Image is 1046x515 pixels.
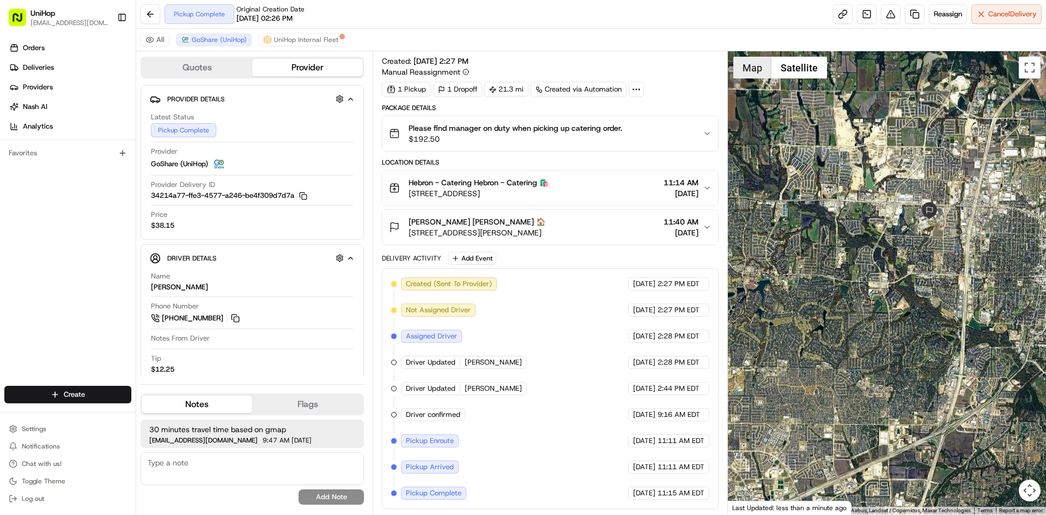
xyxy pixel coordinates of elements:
[11,104,31,124] img: 1736555255976-a54dd68f-1ca7-489b-9aae-adbdc363a1c4
[929,4,967,24] button: Reassign
[406,305,471,315] span: Not Assigned Driver
[406,384,455,393] span: Driver Updated
[633,462,655,472] span: [DATE]
[4,118,136,135] a: Analytics
[236,14,293,23] span: [DATE] 02:26 PM
[382,66,469,77] button: Manual Reassignment
[274,35,338,44] span: UniHop Internal Fleet
[633,410,655,420] span: [DATE]
[731,500,767,514] a: Open this area in Google Maps (opens a new window)
[409,134,622,144] span: $192.50
[658,488,704,498] span: 11:15 AM EDT
[142,59,252,76] button: Quotes
[658,331,700,341] span: 2:28 PM EDT
[382,158,718,167] div: Location Details
[633,358,655,367] span: [DATE]
[382,254,441,263] div: Delivery Activity
[37,104,179,115] div: Start new chat
[37,115,138,124] div: We're available if you need us!
[149,437,258,444] span: [EMAIL_ADDRESS][DOMAIN_NAME]
[971,4,1042,24] button: CancelDelivery
[728,501,852,514] div: Last Updated: less than a minute ago
[409,227,545,238] span: [STREET_ADDRESS][PERSON_NAME]
[151,365,174,374] div: $12.25
[252,396,363,413] button: Flags
[633,488,655,498] span: [DATE]
[142,396,252,413] button: Notes
[23,43,45,53] span: Orders
[151,354,161,363] span: Tip
[162,313,223,323] span: [PHONE_NUMBER]
[151,112,194,122] span: Latest Status
[4,456,131,471] button: Chat with us!
[212,157,226,171] img: goshare_logo.png
[141,33,169,46] button: All
[167,254,216,263] span: Driver Details
[151,271,170,281] span: Name
[406,331,457,341] span: Assigned Driver
[11,159,20,168] div: 📗
[409,177,549,188] span: Hebron - Catering Hebron - Catering 🛍️
[433,82,482,97] div: 1 Dropoff
[151,282,208,292] div: [PERSON_NAME]
[406,436,454,446] span: Pickup Enroute
[7,154,88,173] a: 📗Knowledge Base
[23,82,53,92] span: Providers
[23,63,54,72] span: Deliveries
[382,56,469,66] span: Created:
[150,249,355,267] button: Driver Details
[31,19,108,27] span: [EMAIL_ADDRESS][DOMAIN_NAME]
[23,102,47,112] span: Nash AI
[151,301,199,311] span: Phone Number
[103,158,175,169] span: API Documentation
[664,177,698,188] span: 11:14 AM
[934,9,962,19] span: Reassign
[988,9,1037,19] span: Cancel Delivery
[664,227,698,238] span: [DATE]
[11,44,198,61] p: Welcome 👋
[409,216,545,227] span: [PERSON_NAME] [PERSON_NAME] 🏠
[731,500,767,514] img: Google
[4,474,131,489] button: Toggle Theme
[151,191,307,201] button: 34214a77-ffe3-4577-a246-be4f309d7d7a
[150,90,355,108] button: Provider Details
[531,82,627,97] div: Created via Automation
[77,184,132,193] a: Powered byPylon
[977,507,993,513] a: Terms
[291,437,312,444] span: [DATE]
[633,305,655,315] span: [DATE]
[658,279,700,289] span: 2:27 PM EDT
[382,66,460,77] span: Manual Reassignment
[633,331,655,341] span: [DATE]
[664,188,698,199] span: [DATE]
[999,507,1043,513] a: Report a map error
[11,11,33,33] img: Nash
[151,210,167,220] span: Price
[64,390,85,399] span: Create
[4,39,136,57] a: Orders
[258,33,343,46] button: UniHop Internal Fleet
[406,488,461,498] span: Pickup Complete
[382,82,431,97] div: 1 Pickup
[406,410,460,420] span: Driver confirmed
[22,494,44,503] span: Log out
[22,158,83,169] span: Knowledge Base
[23,122,53,131] span: Analytics
[382,116,717,151] button: Please find manager on duty when picking up catering order.$192.50
[31,8,55,19] button: UniHop
[484,82,528,97] div: 21.3 mi
[409,123,622,134] span: Please find manager on duty when picking up catering order.
[812,507,971,513] span: Imagery ©2025 Airbus, Landsat / Copernicus, Maxar Technologies
[149,424,355,435] span: 30 minutes travel time based on gmap
[409,188,549,199] span: [STREET_ADDRESS]
[382,104,718,112] div: Package Details
[4,439,131,454] button: Notifications
[236,5,305,14] span: Original Creation Date
[4,386,131,403] button: Create
[28,70,180,82] input: Clear
[664,216,698,227] span: 11:40 AM
[167,95,224,104] span: Provider Details
[92,159,101,168] div: 💻
[1019,480,1041,501] button: Map camera controls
